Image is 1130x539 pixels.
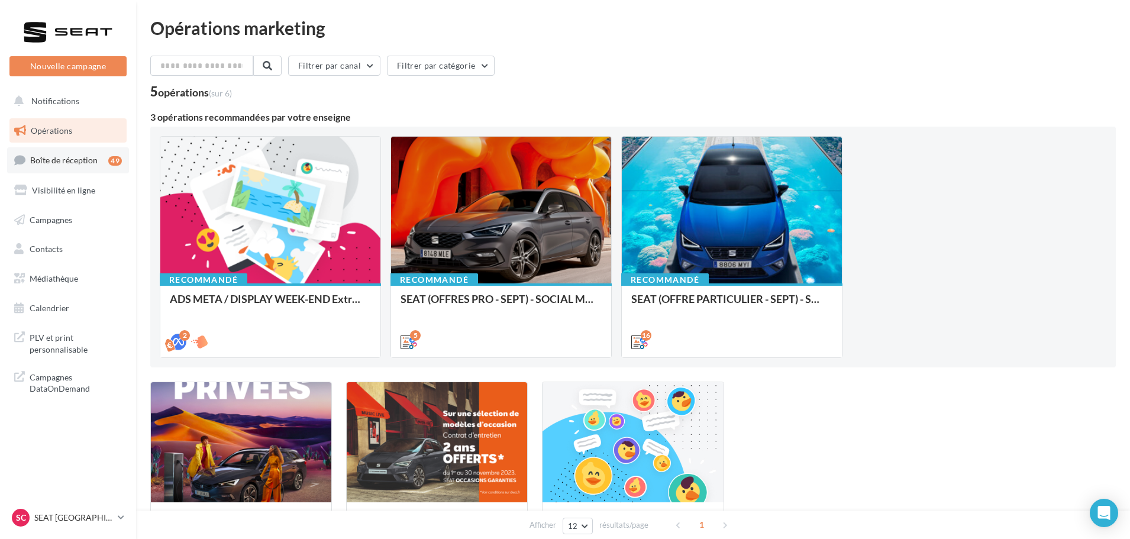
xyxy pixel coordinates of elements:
[401,293,602,317] div: SEAT (OFFRES PRO - SEPT) - SOCIAL MEDIA
[9,56,127,76] button: Nouvelle campagne
[7,178,129,203] a: Visibilité en ligne
[599,519,648,531] span: résultats/page
[641,330,651,341] div: 16
[7,296,129,321] a: Calendrier
[31,125,72,135] span: Opérations
[179,330,190,341] div: 2
[9,506,127,529] a: SC SEAT [GEOGRAPHIC_DATA]
[31,96,79,106] span: Notifications
[7,147,129,173] a: Boîte de réception49
[1090,499,1118,527] div: Open Intercom Messenger
[170,293,371,317] div: ADS META / DISPLAY WEEK-END Extraordinaire (JPO) Septembre 2025
[7,364,129,399] a: Campagnes DataOnDemand
[30,330,122,355] span: PLV et print personnalisable
[160,273,247,286] div: Recommandé
[30,369,122,395] span: Campagnes DataOnDemand
[150,112,1116,122] div: 3 opérations recommandées par votre enseigne
[30,244,63,254] span: Contacts
[30,273,78,283] span: Médiathèque
[150,19,1116,37] div: Opérations marketing
[563,518,593,534] button: 12
[150,85,232,98] div: 5
[390,273,478,286] div: Recommandé
[631,293,832,317] div: SEAT (OFFRE PARTICULIER - SEPT) - SOCIAL MEDIA
[288,56,380,76] button: Filtrer par canal
[30,214,72,224] span: Campagnes
[7,266,129,291] a: Médiathèque
[530,519,556,531] span: Afficher
[410,330,421,341] div: 5
[30,155,98,165] span: Boîte de réception
[7,118,129,143] a: Opérations
[568,521,578,531] span: 12
[209,88,232,98] span: (sur 6)
[32,185,95,195] span: Visibilité en ligne
[7,208,129,233] a: Campagnes
[7,237,129,262] a: Contacts
[16,512,26,524] span: SC
[108,156,122,166] div: 49
[158,87,232,98] div: opérations
[7,89,124,114] button: Notifications
[7,325,129,360] a: PLV et print personnalisable
[692,515,711,534] span: 1
[34,512,113,524] p: SEAT [GEOGRAPHIC_DATA]
[621,273,709,286] div: Recommandé
[30,303,69,313] span: Calendrier
[387,56,495,76] button: Filtrer par catégorie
